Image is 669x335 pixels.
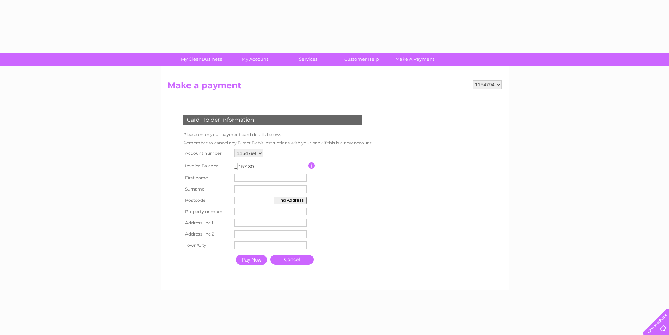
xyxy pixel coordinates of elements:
a: Services [279,53,337,66]
th: Account number [182,147,233,159]
th: Postcode [182,195,233,206]
td: Please enter your payment card details below. [182,130,374,139]
th: Address line 1 [182,217,233,228]
th: Town/City [182,240,233,251]
input: Pay Now [236,255,267,265]
th: Surname [182,183,233,195]
input: Information [308,162,315,169]
h2: Make a payment [168,80,502,94]
a: Customer Help [333,53,391,66]
td: Remember to cancel any Direct Debit instructions with your bank if this is a new account. [182,139,374,147]
th: First name [182,172,233,183]
th: Address line 2 [182,228,233,240]
button: Find Address [274,197,307,204]
a: Make A Payment [386,53,444,66]
th: Property number [182,206,233,217]
a: Cancel [270,255,314,265]
th: Invoice Balance [182,159,233,172]
a: My Clear Business [172,53,230,66]
div: Card Holder Information [183,115,362,125]
a: My Account [226,53,284,66]
td: £ [234,161,237,170]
